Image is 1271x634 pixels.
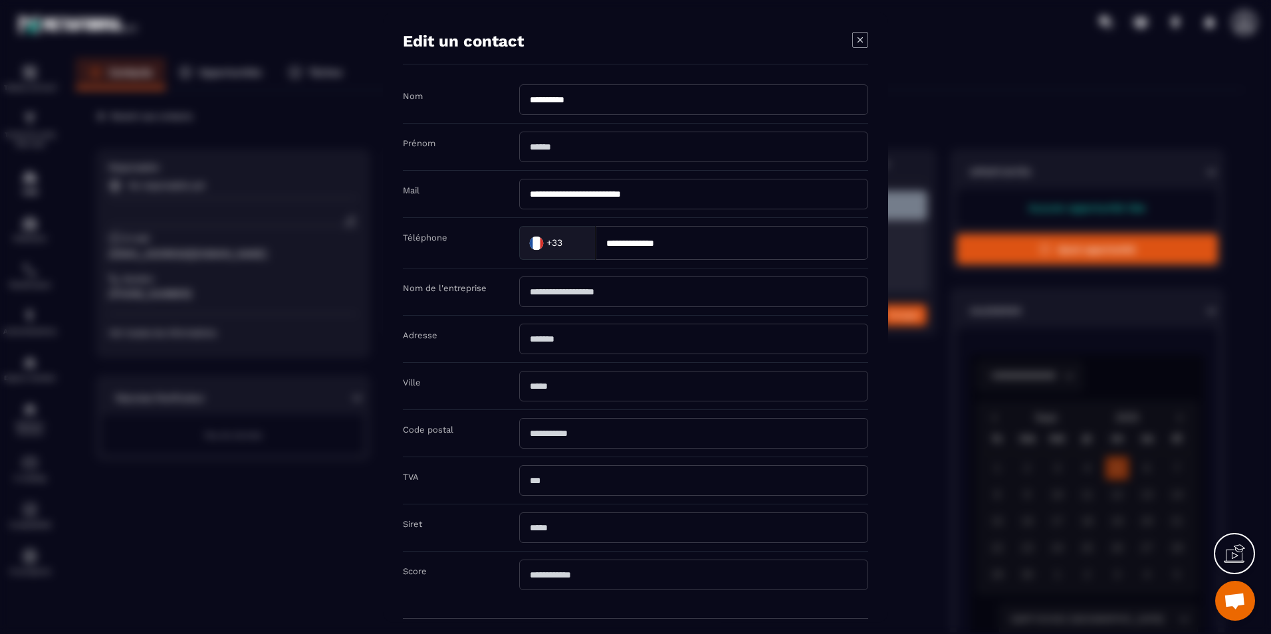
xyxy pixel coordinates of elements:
[403,138,435,148] label: Prénom
[403,472,419,482] label: TVA
[519,226,596,260] div: Search for option
[1215,581,1255,621] a: Ouvrir le chat
[403,330,437,340] label: Adresse
[403,32,524,51] h4: Edit un contact
[403,566,427,576] label: Score
[565,233,582,253] input: Search for option
[403,425,453,435] label: Code postal
[403,91,423,101] label: Nom
[546,236,562,249] span: +33
[403,185,419,195] label: Mail
[523,229,550,256] img: Country Flag
[403,283,487,293] label: Nom de l'entreprise
[403,377,421,387] label: Ville
[403,519,422,529] label: Siret
[403,233,447,243] label: Téléphone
